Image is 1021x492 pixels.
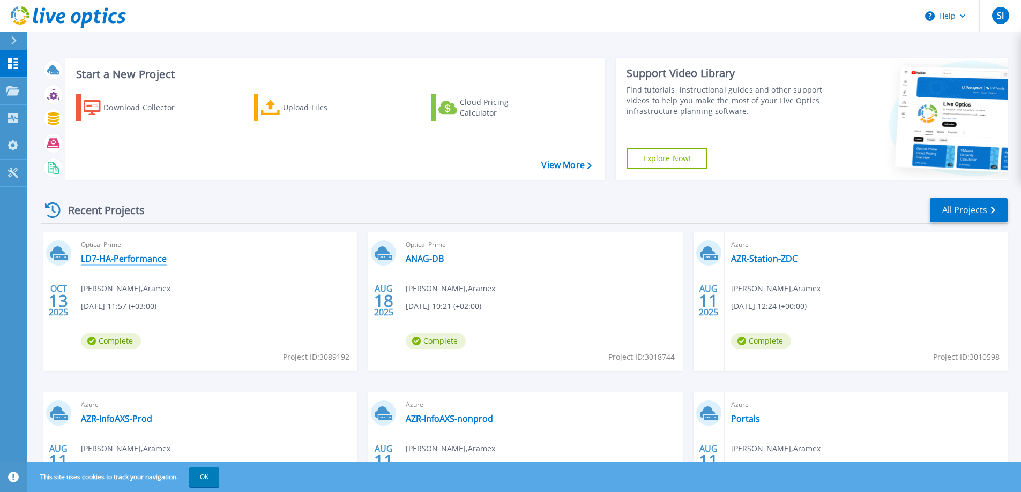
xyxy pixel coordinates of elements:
span: [PERSON_NAME] , Aramex [81,283,170,294]
span: Azure [731,399,1001,411]
a: AZR-Station-ZDC [731,253,798,264]
span: 13 [49,296,68,305]
span: [DATE] 11:57 (+03:00) [81,300,156,312]
span: Project ID: 3010598 [933,351,1000,363]
span: [DATE] 12:24 (+00:00) [731,300,807,312]
div: AUG 2025 [374,441,394,480]
a: Upload Files [254,94,373,121]
span: [DATE] 12:23 (+00:00) [81,460,156,472]
span: Optical Prime [81,239,351,251]
div: AUG 2025 [48,441,69,480]
span: Complete [406,333,466,349]
span: Azure [731,239,1001,251]
div: Upload Files [283,97,369,118]
span: Optical Prime [406,239,676,251]
span: SI [997,11,1004,20]
span: [DATE] 11:14 (+00:00) [731,460,807,472]
span: [DATE] 10:21 (+02:00) [406,300,481,312]
span: 11 [699,456,718,465]
span: 11 [374,456,393,465]
span: [PERSON_NAME] , Aramex [731,443,821,455]
button: OK [189,467,219,487]
span: 11 [49,456,68,465]
a: AZR-InfoAXS-Prod [81,413,152,424]
span: This site uses cookies to track your navigation. [29,467,219,487]
div: AUG 2025 [698,281,719,320]
span: Complete [81,333,141,349]
div: Support Video Library [627,66,826,80]
a: Download Collector [76,94,196,121]
a: All Projects [930,198,1008,222]
div: Download Collector [103,97,189,118]
a: ANAG-DB [406,253,444,264]
span: 18 [374,296,393,305]
span: Azure [406,399,676,411]
div: Find tutorials, instructional guides and other support videos to help you make the most of your L... [627,85,826,117]
span: [DATE] 11:17 (+00:00) [406,460,481,472]
span: [PERSON_NAME] , Aramex [406,443,495,455]
span: Project ID: 3089192 [283,351,349,363]
h3: Start a New Project [76,69,591,80]
span: Azure [81,399,351,411]
a: LD7-HA-Performance [81,253,167,264]
span: Project ID: 3018744 [608,351,675,363]
a: Explore Now! [627,148,708,169]
span: [PERSON_NAME] , Aramex [406,283,495,294]
a: Cloud Pricing Calculator [431,94,550,121]
a: AZR-InfoAXS-nonprod [406,413,493,424]
div: Recent Projects [41,197,159,223]
div: OCT 2025 [48,281,69,320]
div: AUG 2025 [698,441,719,480]
a: View More [541,160,591,170]
span: [PERSON_NAME] , Aramex [81,443,170,455]
div: Cloud Pricing Calculator [460,97,546,118]
div: AUG 2025 [374,281,394,320]
a: Portals [731,413,760,424]
span: [PERSON_NAME] , Aramex [731,283,821,294]
span: 11 [699,296,718,305]
span: Complete [731,333,791,349]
